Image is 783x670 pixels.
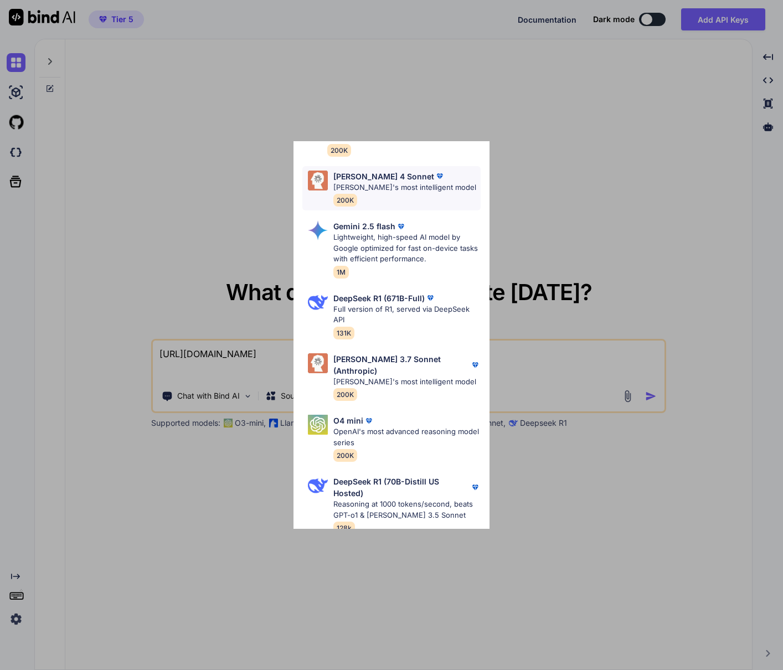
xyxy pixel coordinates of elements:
img: premium [470,359,481,370]
p: Full version of R1, served via DeepSeek API [333,304,481,326]
img: Pick Models [308,353,328,373]
img: premium [470,482,481,493]
img: premium [434,171,445,182]
span: 200K [333,388,357,401]
img: Pick Models [308,171,328,190]
p: O4 mini [333,415,363,426]
span: 131K [333,327,354,339]
img: Pick Models [308,292,328,312]
span: 128k [333,522,355,534]
img: Pick Models [308,476,328,496]
p: [PERSON_NAME] 3.7 Sonnet (Anthropic) [333,353,470,377]
img: premium [395,221,406,232]
p: [PERSON_NAME]'s most intelligent model [333,377,481,388]
p: Lightweight, high-speed AI model by Google optimized for fast on-device tasks with efficient perf... [333,232,481,265]
p: OpenAI's most advanced reasoning model series [333,426,481,448]
p: [PERSON_NAME] 4 Sonnet [333,171,434,182]
span: 200K [333,449,357,462]
span: 200K [327,144,351,157]
p: DeepSeek R1 (671B-Full) [333,292,425,304]
img: Pick Models [308,415,328,435]
p: DeepSeek R1 (70B-Distill US Hosted) [333,476,470,499]
p: [PERSON_NAME]'s most intelligent model [333,182,476,193]
img: Pick Models [308,220,328,240]
span: 200K [333,194,357,207]
img: premium [425,292,436,303]
p: Reasoning at 1000 tokens/second, beats GPT-o1 & [PERSON_NAME] 3.5 Sonnet [333,499,481,520]
p: Gemini 2.5 flash [333,220,395,232]
span: 1M [333,266,349,279]
img: premium [363,415,374,426]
